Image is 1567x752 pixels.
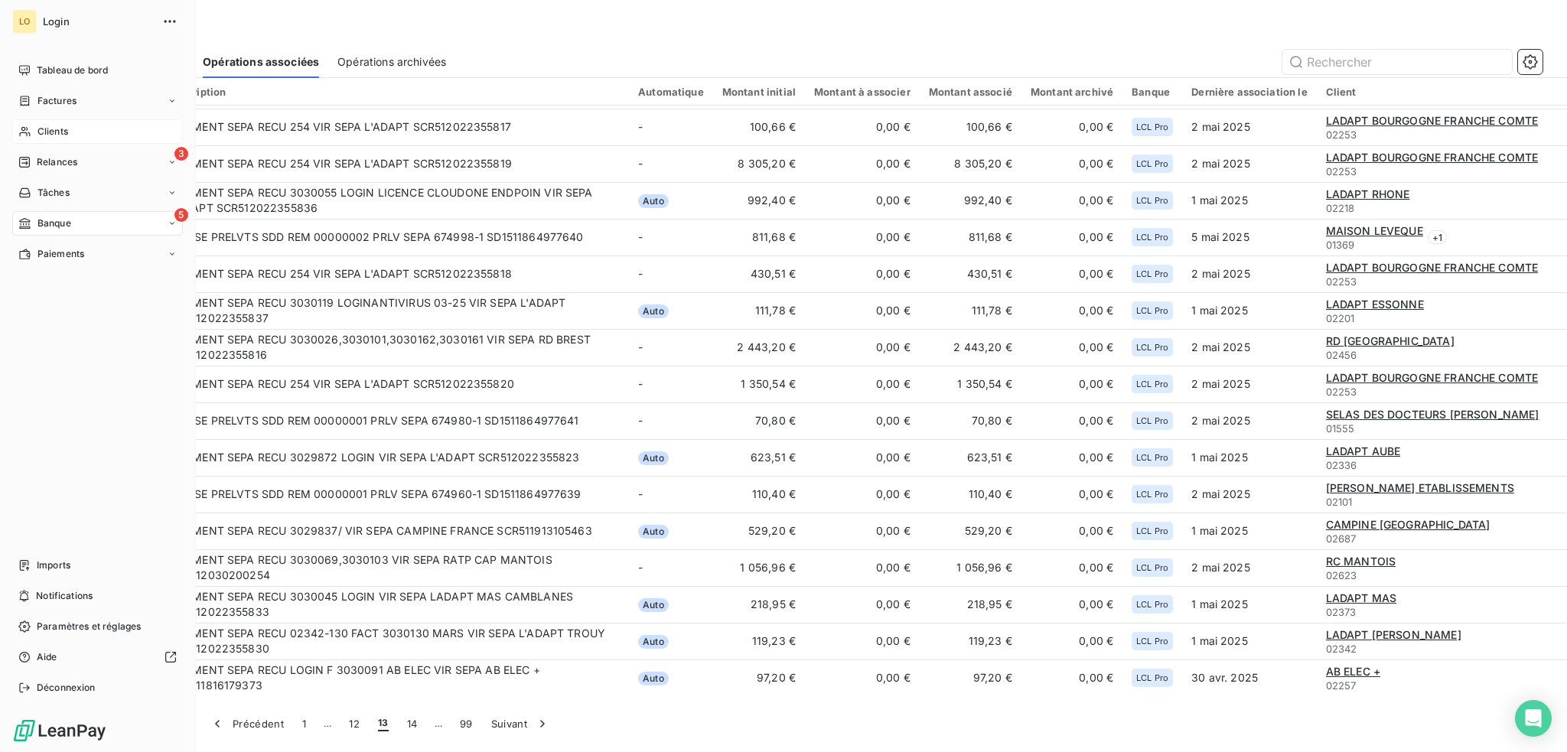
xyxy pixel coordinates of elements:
[1021,366,1122,402] td: 0,00 €
[1136,636,1168,646] span: LCL Pro
[805,366,920,402] td: 0,00 €
[1191,86,1307,98] div: Dernière association le
[713,549,805,586] td: 1 056,96 €
[1326,407,1539,422] a: SELAS DES DOCTEURS [PERSON_NAME]
[1326,260,1539,275] a: LADAPT BOURGOGNE FRANCHE COMTE
[1031,86,1113,98] div: Montant archivé
[1182,366,1316,402] td: 2 mai 2025
[713,256,805,292] td: 430,51 €
[805,513,920,549] td: 0,00 €
[1515,700,1552,737] div: Open Intercom Messenger
[920,586,1021,623] td: 218,95 €
[1326,496,1353,508] span: 02101
[638,86,704,98] div: Automatique
[713,292,805,329] td: 111,78 €
[1326,298,1424,311] span: LADAPT ESSONNE
[1326,187,1410,202] a: LADAPT RHONE
[920,182,1021,219] td: 992,40 €
[12,9,37,34] div: LO
[168,86,620,98] div: Description
[1021,586,1122,623] td: 0,00 €
[37,94,77,108] span: Factures
[37,216,71,230] span: Banque
[805,109,920,145] td: 0,00 €
[37,247,84,261] span: Paiements
[713,402,805,439] td: 70,80 €
[174,147,188,161] span: 3
[37,63,108,77] span: Tableau de bord
[1182,256,1316,292] td: 2 mai 2025
[1182,439,1316,476] td: 1 mai 2025
[1021,659,1122,696] td: 0,00 €
[1326,165,1357,177] span: 02253
[1136,306,1168,315] span: LCL Pro
[1326,224,1423,237] span: MAISON LEVEQUE
[1326,459,1357,471] span: 02336
[159,476,629,513] td: REMISE PRELVTS SDD REM 00000001 PRLV SEPA 674960-1 SD1511864977639
[1326,129,1357,141] span: 02253
[1182,292,1316,329] td: 1 mai 2025
[722,86,796,98] div: Montant initial
[805,182,920,219] td: 0,00 €
[1136,269,1168,278] span: LCL Pro
[1326,627,1461,643] a: LADAPT [PERSON_NAME]
[1021,402,1122,439] td: 0,00 €
[1326,591,1397,606] a: LADAPT MAS
[1326,628,1461,641] span: LADAPT [PERSON_NAME]
[1182,145,1316,182] td: 2 mai 2025
[482,708,559,740] button: Suivant
[1326,150,1539,165] a: LADAPT BOURGOGNE FRANCHE COMTE
[1021,439,1122,476] td: 0,00 €
[629,366,713,402] td: -
[1136,563,1168,572] span: LCL Pro
[340,708,369,740] button: 12
[1021,145,1122,182] td: 0,00 €
[1182,182,1316,219] td: 1 mai 2025
[1326,532,1357,545] span: 02687
[1326,664,1380,679] a: AB ELEC +
[713,439,805,476] td: 623,51 €
[805,145,920,182] td: 0,00 €
[920,513,1021,549] td: 529,20 €
[12,645,183,669] a: Aide
[920,145,1021,182] td: 8 305,20 €
[920,109,1021,145] td: 100,66 €
[629,256,713,292] td: -
[713,182,805,219] td: 992,40 €
[159,109,629,145] td: VIREMENT SEPA RECU 254 VIR SEPA L'ADAPT SCR512022355817
[398,708,427,740] button: 14
[1326,480,1514,496] a: [PERSON_NAME] ETABLISSEMENTS
[1326,643,1357,655] span: 02342
[920,219,1021,256] td: 811,68 €
[1021,549,1122,586] td: 0,00 €
[1326,239,1355,251] span: 01369
[1326,386,1357,398] span: 02253
[1326,665,1380,678] span: AB ELEC +
[638,304,669,318] span: Auto
[713,586,805,623] td: 218,95 €
[1326,261,1539,274] span: LADAPT BOURGOGNE FRANCHE COMTE
[174,208,188,222] span: 5
[159,182,629,219] td: VIREMENT SEPA RECU 3030055 LOGIN LICENCE CLOUDONE ENDPOIN VIR SEPA L'ADAPT SCR512022355836
[159,659,629,696] td: VIREMENT SEPA RECU LOGIN F 3030091 AB ELEC VIR SEPA AB ELEC + SCR511816179373
[1182,476,1316,513] td: 2 mai 2025
[1182,513,1316,549] td: 1 mai 2025
[1182,659,1316,696] td: 30 avr. 2025
[1326,202,1355,214] span: 02218
[1326,591,1397,604] span: LADAPT MAS
[1326,481,1514,494] span: [PERSON_NAME] ETABLISSEMENTS
[37,186,70,200] span: Tâches
[1326,312,1355,324] span: 02201
[1021,109,1122,145] td: 0,00 €
[1326,606,1357,618] span: 02373
[426,711,451,736] span: …
[1326,569,1357,581] span: 02623
[805,549,920,586] td: 0,00 €
[1136,233,1168,242] span: LCL Pro
[159,219,629,256] td: REMISE PRELVTS SDD REM 00000002 PRLV SEPA 674998-1 SD1511864977640
[159,145,629,182] td: VIREMENT SEPA RECU 254 VIR SEPA L'ADAPT SCR512022355819
[814,86,911,98] div: Montant à associer
[43,15,153,28] span: Login
[37,558,70,572] span: Imports
[920,329,1021,366] td: 2 443,20 €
